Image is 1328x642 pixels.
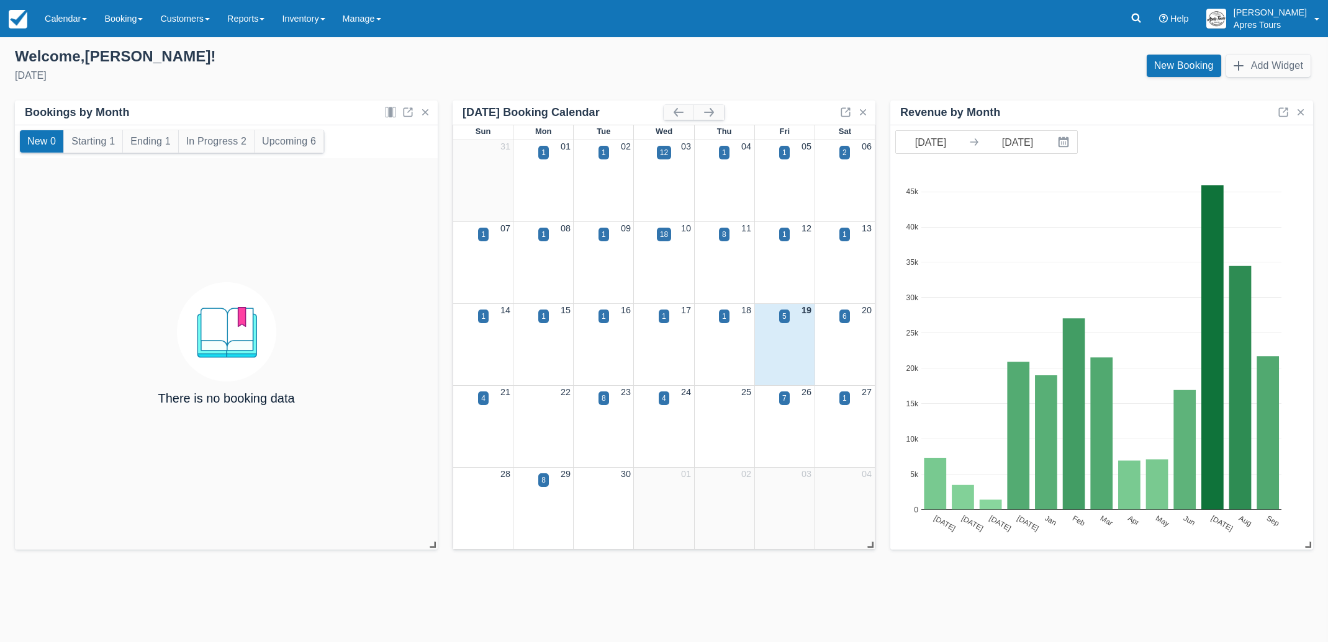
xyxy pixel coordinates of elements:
button: In Progress 2 [179,130,254,153]
span: Help [1170,14,1189,24]
span: Thu [717,127,732,136]
div: 1 [541,147,546,158]
button: New 0 [20,130,63,153]
div: 1 [602,229,606,240]
a: 04 [862,469,872,479]
div: 1 [722,147,726,158]
div: 1 [481,311,486,322]
a: 22 [561,387,571,397]
h4: There is no booking data [158,391,294,405]
a: 28 [500,469,510,479]
a: 11 [741,223,751,233]
a: 02 [741,469,751,479]
div: 18 [660,229,668,240]
a: 18 [741,305,751,315]
a: 13 [862,223,872,233]
div: 2 [842,147,847,158]
a: 29 [561,469,571,479]
span: Sun [476,127,490,136]
a: 25 [741,387,751,397]
button: Starting 1 [64,130,122,153]
p: Apres Tours [1234,19,1307,31]
i: Help [1159,14,1168,23]
div: Revenue by Month [900,105,1000,120]
div: 8 [541,475,546,486]
a: 16 [621,305,631,315]
a: 10 [681,223,691,233]
div: 8 [602,393,606,404]
div: 1 [541,229,546,240]
a: 01 [561,141,571,151]
a: 31 [500,141,510,151]
div: 1 [782,147,787,158]
div: 6 [842,311,847,322]
a: 23 [621,387,631,397]
a: 03 [681,141,691,151]
div: 1 [541,311,546,322]
div: Welcome , [PERSON_NAME] ! [15,47,654,66]
a: 09 [621,223,631,233]
div: 8 [722,229,726,240]
div: 4 [481,393,486,404]
div: 7 [782,393,787,404]
div: 1 [602,311,606,322]
a: 03 [802,469,811,479]
div: 1 [782,229,787,240]
button: Add Widget [1226,55,1311,77]
span: Wed [656,127,672,136]
div: 12 [660,147,668,158]
a: 04 [741,141,751,151]
span: Sat [839,127,851,136]
a: 26 [802,387,811,397]
a: 30 [621,469,631,479]
p: [PERSON_NAME] [1234,6,1307,19]
img: checkfront-main-nav-mini-logo.png [9,10,27,29]
div: [DATE] [15,68,654,83]
div: 4 [662,393,666,404]
a: 05 [802,141,811,151]
input: Start Date [896,131,965,153]
input: End Date [983,131,1052,153]
a: 14 [500,305,510,315]
div: 1 [722,311,726,322]
div: 1 [602,147,606,158]
a: 02 [621,141,631,151]
button: Upcoming 6 [255,130,323,153]
a: 24 [681,387,691,397]
a: 12 [802,223,811,233]
a: 07 [500,223,510,233]
a: 08 [561,223,571,233]
a: 17 [681,305,691,315]
a: 15 [561,305,571,315]
button: Ending 1 [123,130,178,153]
div: 1 [662,311,666,322]
div: 5 [782,311,787,322]
div: Bookings by Month [25,105,130,120]
div: 1 [481,229,486,240]
div: 1 [842,393,847,404]
a: 19 [802,305,811,315]
span: Tue [597,127,610,136]
a: 20 [862,305,872,315]
div: 1 [842,229,847,240]
a: 06 [862,141,872,151]
img: A1 [1206,9,1226,29]
a: 01 [681,469,691,479]
div: [DATE] Booking Calendar [463,105,664,120]
a: New Booking [1147,55,1221,77]
img: booking.png [177,282,276,381]
button: Interact with the calendar and add the check-in date for your trip. [1052,131,1077,153]
span: Mon [535,127,552,136]
a: 21 [500,387,510,397]
a: 27 [862,387,872,397]
span: Fri [779,127,790,136]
